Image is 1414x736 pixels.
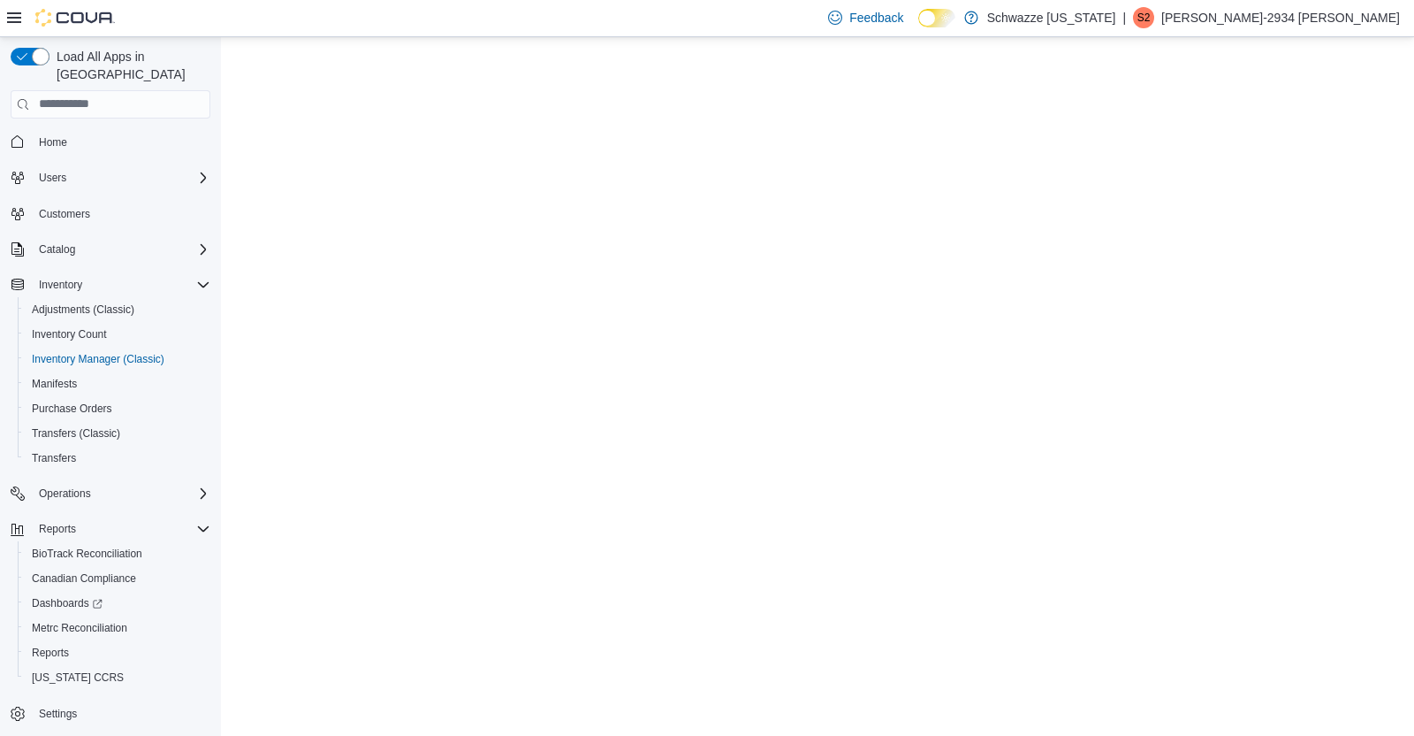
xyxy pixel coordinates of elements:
[39,171,66,185] span: Users
[1161,7,1400,28] p: [PERSON_NAME]-2934 [PERSON_NAME]
[1137,7,1151,28] span: S2
[32,132,74,153] a: Home
[32,621,127,635] span: Metrc Reconciliation
[25,593,110,614] a: Dashboards
[18,566,217,591] button: Canadian Compliance
[39,707,77,721] span: Settings
[4,129,217,155] button: Home
[4,237,217,262] button: Catalog
[18,591,217,616] a: Dashboards
[32,274,89,295] button: Inventory
[32,483,210,504] span: Operations
[25,349,210,370] span: Inventory Manager (Classic)
[18,665,217,690] button: [US_STATE] CCRS
[4,701,217,726] button: Settings
[25,324,114,345] a: Inventory Count
[25,423,127,444] a: Transfers (Classic)
[25,448,83,469] a: Transfers
[39,242,75,257] span: Catalog
[18,541,217,566] button: BioTrack Reconciliation
[39,522,76,536] span: Reports
[32,352,164,366] span: Inventory Manager (Classic)
[25,568,210,589] span: Canadian Compliance
[18,396,217,421] button: Purchase Orders
[25,667,131,688] a: [US_STATE] CCRS
[987,7,1116,28] p: Schwazze [US_STATE]
[25,543,149,564] a: BioTrack Reconciliation
[32,518,83,540] button: Reports
[32,274,210,295] span: Inventory
[39,278,82,292] span: Inventory
[39,135,67,149] span: Home
[25,299,210,320] span: Adjustments (Classic)
[25,373,210,395] span: Manifests
[25,642,210,663] span: Reports
[25,349,171,370] a: Inventory Manager (Classic)
[25,398,119,419] a: Purchase Orders
[25,593,210,614] span: Dashboards
[32,571,136,586] span: Canadian Compliance
[25,373,84,395] a: Manifests
[32,547,142,561] span: BioTrack Reconciliation
[25,568,143,589] a: Canadian Compliance
[32,167,210,188] span: Users
[4,481,217,506] button: Operations
[39,207,90,221] span: Customers
[25,398,210,419] span: Purchase Orders
[4,517,217,541] button: Reports
[4,165,217,190] button: Users
[32,327,107,341] span: Inventory Count
[18,640,217,665] button: Reports
[25,448,210,469] span: Transfers
[18,372,217,396] button: Manifests
[4,201,217,226] button: Customers
[1133,7,1154,28] div: Steven-2934 Fuentes
[32,203,210,225] span: Customers
[32,131,210,153] span: Home
[25,299,141,320] a: Adjustments (Classic)
[32,518,210,540] span: Reports
[32,671,124,685] span: [US_STATE] CCRS
[32,451,76,465] span: Transfers
[25,667,210,688] span: Washington CCRS
[32,702,210,724] span: Settings
[32,167,73,188] button: Users
[25,543,210,564] span: BioTrack Reconciliation
[49,48,210,83] span: Load All Apps in [GEOGRAPHIC_DATA]
[32,239,210,260] span: Catalog
[25,324,210,345] span: Inventory Count
[18,446,217,471] button: Transfers
[25,617,134,639] a: Metrc Reconciliation
[32,426,120,441] span: Transfers (Classic)
[25,423,210,444] span: Transfers (Classic)
[32,402,112,416] span: Purchase Orders
[18,347,217,372] button: Inventory Manager (Classic)
[32,703,84,724] a: Settings
[25,642,76,663] a: Reports
[18,297,217,322] button: Adjustments (Classic)
[918,9,955,27] input: Dark Mode
[32,239,82,260] button: Catalog
[32,646,69,660] span: Reports
[849,9,903,27] span: Feedback
[18,421,217,446] button: Transfers (Classic)
[32,203,97,225] a: Customers
[32,596,103,610] span: Dashboards
[32,377,77,391] span: Manifests
[18,616,217,640] button: Metrc Reconciliation
[4,272,217,297] button: Inventory
[32,483,98,504] button: Operations
[35,9,115,27] img: Cova
[1122,7,1126,28] p: |
[25,617,210,639] span: Metrc Reconciliation
[32,303,134,317] span: Adjustments (Classic)
[18,322,217,347] button: Inventory Count
[39,487,91,501] span: Operations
